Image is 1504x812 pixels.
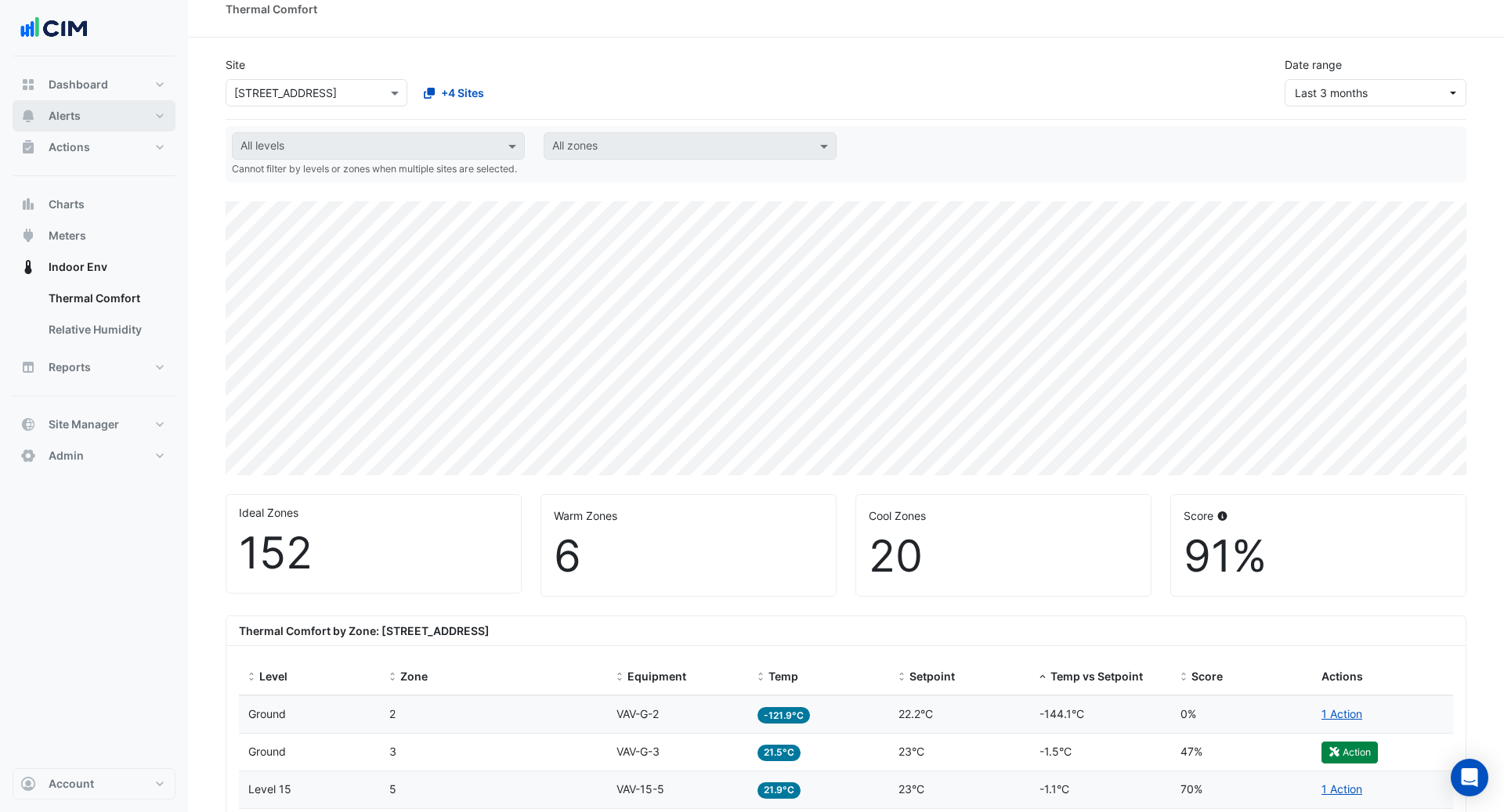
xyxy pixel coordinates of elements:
span: Temp [768,669,798,683]
span: -1.5°C [1039,745,1072,758]
img: Company Logo [19,13,89,44]
span: 21.9°C [757,782,801,799]
div: All levels [238,137,284,157]
span: 23°C [898,745,924,758]
a: Relative Humidity [36,314,175,345]
span: -144.1°C [1039,707,1084,720]
span: Ground [248,707,286,720]
span: Indoor Env [49,259,107,275]
button: Meters [13,220,175,251]
span: Charts [49,197,85,212]
span: Reports [49,359,91,375]
div: Warm Zones [554,507,823,524]
span: -1.1°C [1039,782,1069,796]
span: Ground [248,745,286,758]
span: 5 [389,782,396,796]
button: Admin [13,440,175,471]
button: Actions [13,132,175,163]
button: Action [1321,742,1378,763]
button: +4 Sites [414,79,494,106]
button: Charts [13,189,175,220]
div: Open Intercom Messenger [1451,759,1488,796]
button: Last 3 months [1285,79,1466,106]
app-icon: Admin [20,448,36,464]
div: Score [1184,507,1453,524]
app-icon: Dashboard [20,77,36,92]
button: Alerts [13,100,175,132]
span: Score [1191,669,1223,683]
span: Actions [49,139,90,155]
div: Indoor Env [13,283,175,352]
app-icon: Reports [20,359,36,375]
span: +4 Sites [441,85,484,101]
span: 01 Jul 25 - 30 Sep 25 [1295,86,1368,99]
label: Date range [1285,56,1342,73]
div: 20 [869,530,1138,583]
app-icon: Actions [20,139,36,155]
span: 23°C [898,782,924,796]
app-icon: Indoor Env [20,259,36,275]
span: 70% [1180,782,1202,796]
div: Thermal Comfort [226,1,317,17]
label: Site [226,56,245,73]
span: 0% [1180,707,1196,720]
button: Reports [13,352,175,383]
span: : [STREET_ADDRESS] [376,624,490,637]
span: VAV-G-2 [616,707,659,720]
span: Zone [400,669,428,683]
span: 47% [1180,745,1202,758]
span: Temp vs Setpoint [1050,669,1143,683]
span: Actions [1321,669,1363,683]
span: 2 [389,707,396,720]
span: Site Manager [49,417,119,432]
button: Site Manager [13,409,175,440]
div: 152 [239,527,508,579]
b: Thermal Comfort by Zone [239,624,490,637]
span: Setpoint [909,669,955,683]
span: Level [259,669,287,683]
button: Dashboard [13,69,175,100]
a: Thermal Comfort [36,283,175,314]
a: 1 Action [1321,782,1362,796]
small: Cannot filter by levels or zones when multiple sites are selected. [232,163,517,175]
div: Ideal Zones [239,504,508,521]
span: 21.5°C [757,745,801,761]
span: Account [49,776,94,792]
span: Equipment [627,669,686,683]
span: VAV-G-3 [616,745,660,758]
app-icon: Charts [20,197,36,212]
span: 3 [389,745,396,758]
a: 1 Action [1321,707,1362,720]
span: Alerts [49,108,81,124]
app-icon: Site Manager [20,417,36,432]
span: 22.2°C [898,707,933,720]
span: Dashboard [49,77,108,92]
span: Level 15 [248,782,291,796]
div: All zones [550,137,598,157]
span: Admin [49,448,84,464]
button: Indoor Env [13,251,175,283]
span: VAV-15-5 [616,782,664,796]
app-icon: Meters [20,228,36,244]
div: 6 [554,530,823,583]
span: -121.9°C [757,707,810,724]
div: Cool Zones [869,507,1138,524]
app-icon: Alerts [20,108,36,124]
div: 91% [1184,530,1453,583]
span: Meters [49,228,86,244]
button: Account [13,768,175,799]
